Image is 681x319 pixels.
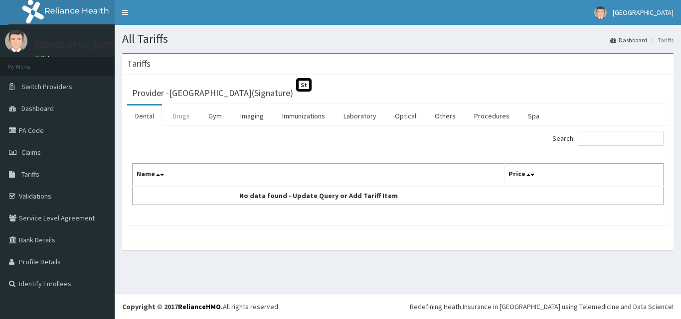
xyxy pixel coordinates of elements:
[127,106,162,126] a: Dental
[21,148,41,157] span: Claims
[578,131,664,146] input: Search:
[466,106,517,126] a: Procedures
[122,32,674,45] h1: All Tariffs
[127,59,151,68] h3: Tariffs
[274,106,333,126] a: Immunizations
[610,36,647,44] a: Dashboard
[594,6,607,19] img: User Image
[520,106,547,126] a: Spa
[21,104,54,113] span: Dashboard
[5,30,27,52] img: User Image
[122,302,223,311] strong: Copyright © 2017 .
[115,294,681,319] footer: All rights reserved.
[165,106,198,126] a: Drugs
[178,302,221,311] a: RelianceHMO
[133,164,505,187] th: Name
[387,106,424,126] a: Optical
[648,36,674,44] li: Tariffs
[296,78,312,92] span: St
[21,170,39,179] span: Tariffs
[410,302,674,312] div: Redefining Heath Insurance in [GEOGRAPHIC_DATA] using Telemedicine and Data Science!
[336,106,384,126] a: Laboratory
[232,106,272,126] a: Imaging
[21,82,72,91] span: Switch Providers
[427,106,464,126] a: Others
[613,8,674,17] span: [GEOGRAPHIC_DATA]
[35,54,59,61] a: Online
[552,131,664,146] label: Search:
[133,186,505,205] td: No data found - Update Query or Add Tariff Item
[200,106,230,126] a: Gym
[132,89,293,98] h3: Provider - [GEOGRAPHIC_DATA](Signature)
[504,164,664,187] th: Price
[35,40,117,49] p: [GEOGRAPHIC_DATA]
